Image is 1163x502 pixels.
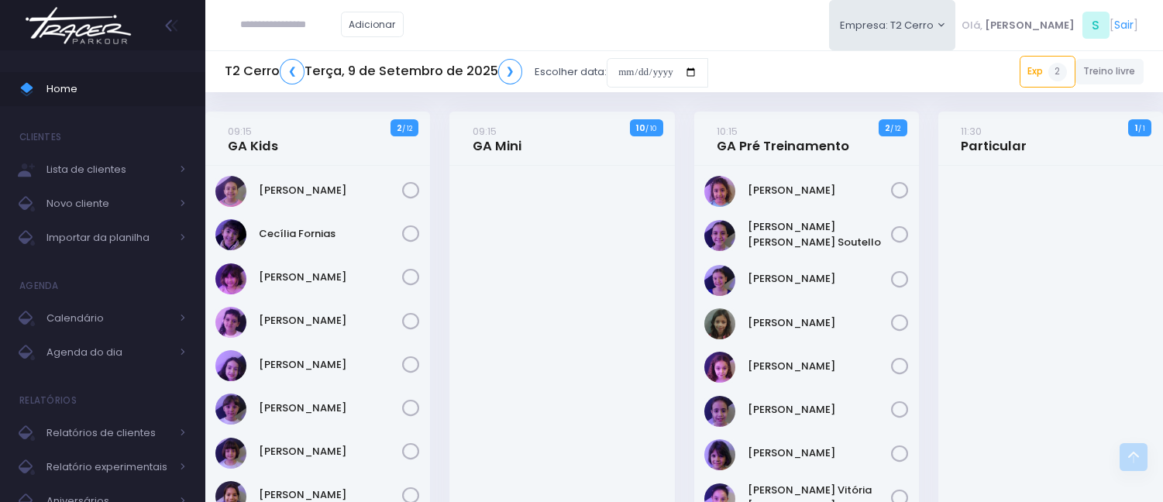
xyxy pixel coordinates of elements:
span: Lista de clientes [46,160,170,180]
span: [PERSON_NAME] [985,18,1075,33]
img: Maria Clara Frateschi [215,394,246,425]
small: / 12 [890,124,900,133]
small: 10:15 [717,124,738,139]
a: Treino livre [1075,59,1144,84]
span: Relatórios de clientes [46,423,170,443]
span: 2 [1048,63,1067,81]
img: Beatriz Cogo [215,176,246,207]
a: Sair [1114,17,1134,33]
a: [PERSON_NAME] [748,359,891,374]
a: [PERSON_NAME] [748,183,891,198]
a: [PERSON_NAME] [259,357,402,373]
a: [PERSON_NAME] [259,270,402,285]
strong: 1 [1135,122,1138,134]
strong: 2 [885,122,890,134]
h4: Agenda [19,270,59,301]
span: Calendário [46,308,170,328]
h5: T2 Cerro Terça, 9 de Setembro de 2025 [225,59,522,84]
small: 11:30 [961,124,982,139]
a: [PERSON_NAME] [748,315,891,331]
img: Clara Guimaraes Kron [215,307,246,338]
img: Alice Oliveira Castro [704,176,735,207]
a: [PERSON_NAME] [748,271,891,287]
small: / 12 [402,124,412,133]
a: [PERSON_NAME] [PERSON_NAME] Soutello [748,219,891,249]
a: ❯ [498,59,523,84]
a: 11:30Particular [961,123,1027,154]
span: Agenda do dia [46,342,170,363]
a: [PERSON_NAME] [748,402,891,418]
a: [PERSON_NAME] [259,183,402,198]
img: Luisa Tomchinsky Montezano [704,352,735,383]
a: 09:15GA Mini [473,123,521,154]
a: Cecília Fornias [259,226,402,242]
strong: 10 [636,122,645,134]
a: [PERSON_NAME] [748,445,891,461]
strong: 2 [397,122,402,134]
a: Exp2 [1020,56,1075,87]
a: [PERSON_NAME] [259,401,402,416]
img: Cecília Fornias Gomes [215,219,246,250]
div: [ ] [955,8,1144,43]
span: S [1082,12,1110,39]
small: / 1 [1138,124,1145,133]
img: Chiara Real Oshima Hirata [215,263,246,294]
a: Adicionar [341,12,404,37]
small: / 10 [645,124,656,133]
img: Isabela de Brito Moffa [215,350,246,381]
img: Jasmim rocha [704,265,735,296]
a: [PERSON_NAME] [259,313,402,328]
h4: Clientes [19,122,61,153]
h4: Relatórios [19,385,77,416]
img: Ana Helena Soutello [704,220,735,251]
a: [PERSON_NAME] [259,444,402,459]
a: 10:15GA Pré Treinamento [717,123,849,154]
img: Luzia Rolfini Fernandes [704,396,735,427]
img: Julia de Campos Munhoz [704,308,735,339]
a: ❮ [280,59,305,84]
span: Home [46,79,186,99]
div: Escolher data: [225,54,708,90]
img: Malu Bernardes [704,439,735,470]
small: 09:15 [228,124,252,139]
span: Olá, [962,18,982,33]
span: Relatório experimentais [46,457,170,477]
span: Importar da planilha [46,228,170,248]
a: 09:15GA Kids [228,123,278,154]
small: 09:15 [473,124,497,139]
span: Novo cliente [46,194,170,214]
img: Mariana Abramo [215,438,246,469]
